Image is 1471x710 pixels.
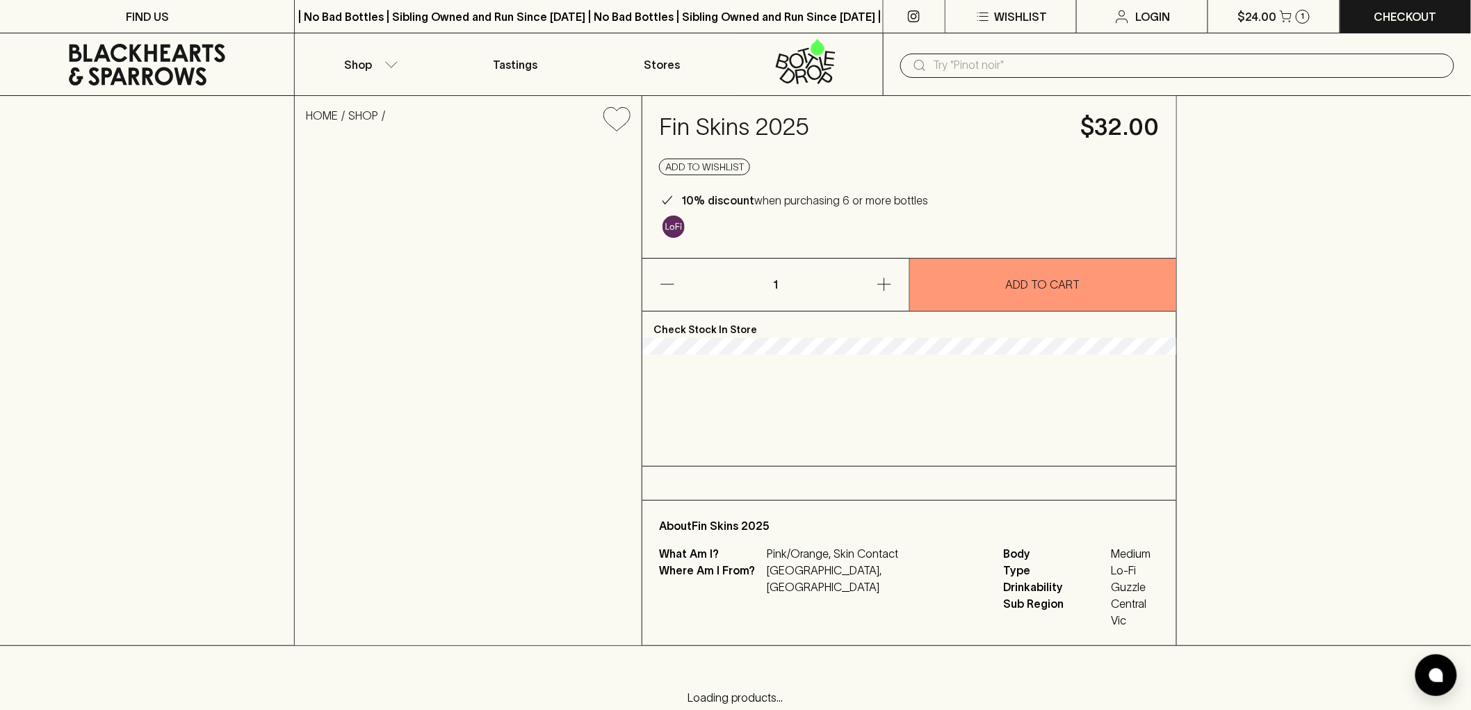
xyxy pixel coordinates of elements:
h4: Fin Skins 2025 [659,113,1064,142]
span: Medium [1111,545,1160,562]
p: ADD TO CART [1006,276,1080,293]
p: 1 [1301,13,1304,20]
img: Lo-Fi [663,216,685,238]
button: ADD TO CART [910,259,1176,311]
p: Where Am I From? [659,562,763,595]
span: Central Vic [1111,595,1160,629]
p: Tastings [493,56,537,73]
a: Tastings [442,33,589,95]
p: [GEOGRAPHIC_DATA], [GEOGRAPHIC_DATA] [767,562,986,595]
p: Stores [644,56,681,73]
span: Drinkability [1003,579,1107,595]
button: Shop [295,33,441,95]
b: 10% discount [681,194,754,207]
span: Type [1003,562,1107,579]
a: Some may call it natural, others minimum intervention, either way, it’s hands off & maybe even a ... [659,212,688,241]
a: Stores [589,33,735,95]
span: Body [1003,545,1107,562]
img: bubble-icon [1429,668,1443,682]
span: Sub Region [1003,595,1107,629]
p: What Am I? [659,545,763,562]
p: About Fin Skins 2025 [659,517,1160,534]
p: Wishlist [994,8,1047,25]
p: 1 [759,259,793,311]
button: Add to wishlist [598,102,636,137]
span: Guzzle [1111,579,1160,595]
button: Add to wishlist [659,159,750,175]
p: when purchasing 6 or more bottles [681,192,928,209]
p: FIND US [126,8,169,25]
h4: $32.00 [1081,113,1160,142]
p: Checkout [1374,8,1437,25]
p: $24.00 [1238,8,1277,25]
p: Login [1136,8,1171,25]
p: Loading products... [14,689,1457,706]
a: SHOP [348,109,378,122]
p: Shop [344,56,372,73]
span: Lo-Fi [1111,562,1160,579]
p: Check Stock In Store [642,312,1176,338]
img: 41484.png [295,143,642,645]
p: Pink/Orange, Skin Contact [767,545,986,562]
a: HOME [306,109,338,122]
input: Try "Pinot noir" [934,54,1443,76]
